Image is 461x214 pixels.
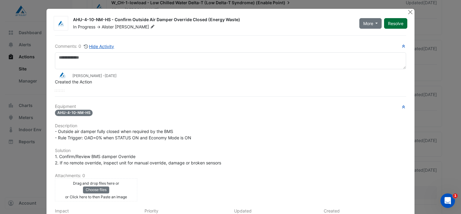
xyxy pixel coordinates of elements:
[55,129,191,140] span: - Outside air damper fully closed when required by the BMS - Rule Trigger: OAD=0% when STATUS ON ...
[234,209,316,214] h6: Updated
[54,21,68,27] img: Airmaster Australia
[359,18,382,29] button: More
[363,20,373,27] span: More
[407,9,413,15] button: Close
[73,181,119,186] small: Drag and drop files here or
[55,148,406,153] h6: Solution
[55,123,406,128] h6: Description
[55,154,221,165] span: 1. Confirm/Review BMS damper Override 2. If no remote override, inspect unit for manual override,...
[65,195,127,199] small: or Click here to then Paste an image
[55,43,115,50] div: Comments: 0
[145,209,227,214] h6: Priority
[105,73,116,78] span: 2025-08-15 12:24:24
[55,72,70,79] img: Airmaster Australia
[115,24,156,30] span: [PERSON_NAME]
[73,17,352,24] div: AHU-4-10-NM-HS - Confirm Outside Air Damper Override Closed (Energy Waste)
[55,104,406,109] h6: Equipment
[102,24,114,29] span: Alister
[55,110,93,116] span: AHU-4-10-NM-HS
[84,43,115,50] button: Hide Activity
[324,209,406,214] h6: Created
[440,193,455,208] iframe: Intercom live chat
[384,18,407,29] button: Resolve
[72,73,116,79] small: [PERSON_NAME] -
[55,173,406,178] h6: Attachments: 0
[453,193,458,198] span: 1
[83,186,109,193] button: Choose files
[97,24,100,29] span: ->
[73,24,95,29] span: In Progress
[55,209,137,214] h6: Impact
[55,79,92,84] span: Created the Action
